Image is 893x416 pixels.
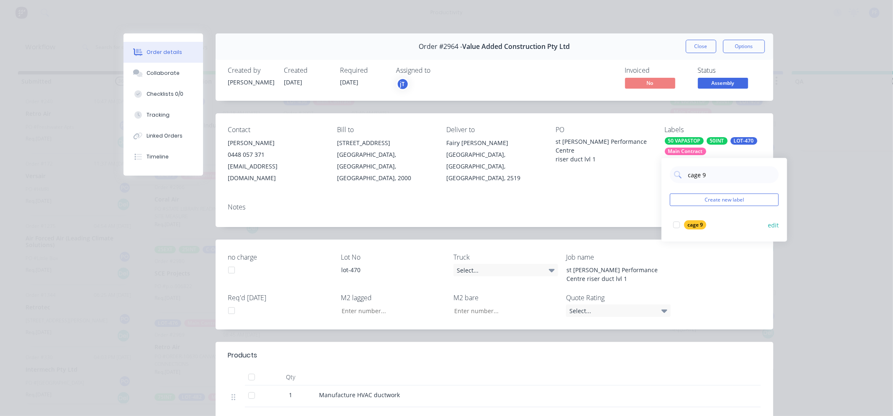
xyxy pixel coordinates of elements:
div: Assigned to [396,66,480,74]
div: Timeline [147,153,169,161]
span: [DATE] [284,78,303,86]
div: Main Contract [665,148,706,155]
input: Enter number... [335,304,445,317]
div: Products [228,350,257,360]
span: Value Added Construction Pty Ltd [462,43,570,51]
div: PO [556,126,651,134]
button: Create new label [670,194,779,206]
div: Tracking [147,111,170,119]
label: Quote Rating [566,293,671,303]
button: Close [686,40,716,53]
div: Select... [566,304,671,317]
div: Created [284,66,330,74]
div: LOT-470 [731,137,757,145]
button: Assembly [698,78,748,90]
label: M2 lagged [341,293,445,303]
button: Checklists 0/0 [124,84,203,105]
span: Assembly [698,78,748,88]
div: 0448 057 371 [228,149,324,161]
div: Linked Orders [147,132,183,140]
span: [DATE] [340,78,359,86]
label: M2 bare [453,293,558,303]
button: Options [723,40,765,53]
div: Checklists 0/0 [147,90,183,98]
label: Truck [453,252,558,262]
button: Timeline [124,146,203,167]
div: Fairy [PERSON_NAME] [446,137,542,149]
div: Created by [228,66,274,74]
button: jT [396,78,409,90]
div: Status [698,66,761,74]
div: Invoiced [625,66,688,74]
div: [PERSON_NAME] [228,137,324,149]
span: Manufacture HVAC ductwork [319,391,400,399]
div: Labels [665,126,761,134]
div: Select... [453,264,558,276]
button: cage 9 [670,219,710,231]
label: no charge [228,252,333,262]
div: Collaborate [147,69,180,77]
div: Bill to [337,126,433,134]
button: Order details [124,42,203,63]
div: Deliver to [446,126,542,134]
button: Collaborate [124,63,203,84]
div: [PERSON_NAME]0448 057 371[EMAIL_ADDRESS][DOMAIN_NAME] [228,137,324,184]
div: Fairy [PERSON_NAME][GEOGRAPHIC_DATA], [GEOGRAPHIC_DATA], [GEOGRAPHIC_DATA], 2519 [446,137,542,184]
button: Tracking [124,105,203,125]
span: 1 [289,390,293,399]
div: 50 VAPASTOP [665,137,704,145]
div: st [PERSON_NAME] Performance Centre riser duct lvl 1 [556,137,651,163]
span: No [625,78,675,88]
div: [PERSON_NAME] [228,78,274,87]
div: st [PERSON_NAME] Performance Centre riser duct lvl 1 [560,264,665,285]
label: Req'd [DATE] [228,293,333,303]
input: Enter number... [447,304,558,317]
div: Contact [228,126,324,134]
div: [GEOGRAPHIC_DATA], [GEOGRAPHIC_DATA], [GEOGRAPHIC_DATA], 2000 [337,149,433,184]
div: Order details [147,48,182,56]
div: lot-470 [335,264,439,276]
div: Notes [228,203,761,211]
div: Required [340,66,386,74]
div: Qty [266,369,316,385]
label: Lot No [341,252,445,262]
div: [GEOGRAPHIC_DATA], [GEOGRAPHIC_DATA], [GEOGRAPHIC_DATA], 2519 [446,149,542,184]
div: [STREET_ADDRESS][GEOGRAPHIC_DATA], [GEOGRAPHIC_DATA], [GEOGRAPHIC_DATA], 2000 [337,137,433,184]
div: [EMAIL_ADDRESS][DOMAIN_NAME] [228,161,324,184]
button: edit [768,220,779,229]
button: Linked Orders [124,125,203,146]
div: cage 9 [684,220,706,230]
label: Job name [566,252,671,262]
span: Order #2964 - [419,43,462,51]
input: Search labels [687,166,775,183]
div: [STREET_ADDRESS] [337,137,433,149]
div: 50INT [707,137,728,145]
